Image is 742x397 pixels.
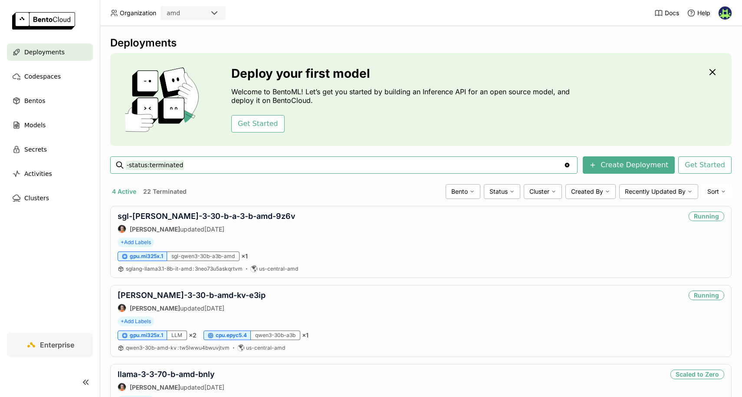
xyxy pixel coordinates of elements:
[126,344,230,351] a: qwen3-30b-amd-kv:tw5lwwu4bwuvjtvm
[665,9,679,17] span: Docs
[118,383,126,391] img: Sean Sheng
[189,331,197,339] span: × 2
[7,68,93,85] a: Codespaces
[7,141,93,158] a: Secrets
[167,331,187,340] div: LLM
[118,238,154,247] span: +Add Labels
[130,332,163,339] span: gpu.mi325x.1
[259,265,298,272] span: us-central-amd
[689,291,724,300] div: Running
[583,156,675,174] button: Create Deployment
[118,317,154,326] span: +Add Labels
[118,304,126,312] img: Sean Sheng
[719,7,732,20] img: Vincent Cavé
[24,169,52,179] span: Activities
[231,87,574,105] p: Welcome to BentoML! Let’s get you started by building an Inference API for an open source model, ...
[251,331,300,340] div: qwen3-30b-a3b
[702,184,732,199] div: Sort
[118,383,224,391] div: updated
[130,304,180,312] strong: [PERSON_NAME]
[130,225,180,233] strong: [PERSON_NAME]
[126,265,243,272] span: sglang-llama3.1-8b-it-amd 3neo73u5askqrtvm
[24,144,47,155] span: Secrets
[24,71,61,82] span: Codespaces
[24,96,45,106] span: Bentos
[571,188,603,195] span: Created By
[204,225,224,233] span: [DATE]
[117,67,210,132] img: cover onboarding
[687,9,710,17] div: Help
[302,331,309,339] span: × 1
[204,384,224,391] span: [DATE]
[12,12,75,30] img: logo
[167,9,180,17] div: amd
[697,9,710,17] span: Help
[7,116,93,134] a: Models
[177,344,179,351] span: :
[689,212,724,221] div: Running
[707,188,719,195] span: Sort
[7,43,93,61] a: Deployments
[524,184,562,199] div: Cluster
[654,9,679,17] a: Docs
[181,9,182,18] input: Selected amd.
[678,156,732,174] button: Get Started
[110,36,732,50] div: Deployments
[231,115,285,132] button: Get Started
[193,265,194,272] span: :
[670,370,724,379] div: Scaled to Zero
[564,162,571,169] svg: Clear value
[130,253,163,260] span: gpu.mi325x.1
[565,184,616,199] div: Created By
[118,225,295,233] div: updated
[7,333,93,357] a: Enterprise
[24,120,46,130] span: Models
[118,212,295,221] a: sgl-[PERSON_NAME]-3-30-b-a-3-b-amd-9z6v
[529,188,549,195] span: Cluster
[118,291,266,300] a: [PERSON_NAME]-3-30-b-amd-kv-e3ip
[110,186,138,197] button: 4 Active
[118,370,215,379] a: llama-3-3-70-b-amd-bnly
[7,165,93,182] a: Activities
[484,184,520,199] div: Status
[7,189,93,207] a: Clusters
[130,384,180,391] strong: [PERSON_NAME]
[24,193,49,203] span: Clusters
[141,186,188,197] button: 22 Terminated
[216,332,247,339] span: cpu.epyc5.4
[120,9,156,17] span: Organization
[446,184,480,199] div: Bento
[126,265,243,272] a: sglang-llama3.1-8b-it-amd:3neo73u5askqrtvm
[231,66,574,80] h3: Deploy your first model
[40,341,74,349] span: Enterprise
[204,304,224,312] span: [DATE]
[619,184,698,199] div: Recently Updated By
[625,188,686,195] span: Recently Updated By
[489,188,508,195] span: Status
[126,158,564,172] input: Search
[246,344,285,351] span: us-central-amd
[118,225,126,233] img: Sean Sheng
[24,47,65,57] span: Deployments
[241,252,248,260] span: × 1
[118,304,266,312] div: updated
[7,92,93,109] a: Bentos
[167,251,240,261] div: sgl-qwen3-30b-a3b-amd
[451,188,468,195] span: Bento
[126,344,230,351] span: qwen3-30b-amd-kv tw5lwwu4bwuvjtvm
